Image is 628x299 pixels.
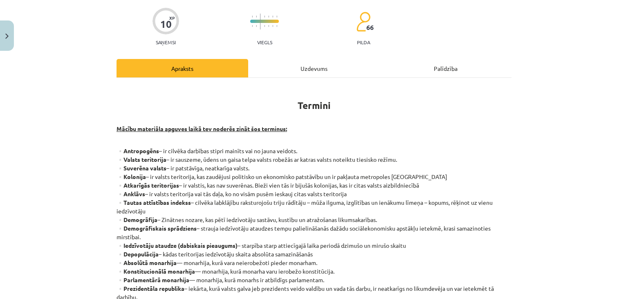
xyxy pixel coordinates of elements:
[252,25,253,27] img: icon-short-line-57e1e144782c952c97e751825c79c345078a6d821885a25fce030b3d8c18986b.svg
[268,16,269,18] img: icon-short-line-57e1e144782c952c97e751825c79c345078a6d821885a25fce030b3d8c18986b.svg
[264,25,265,27] img: icon-short-line-57e1e144782c952c97e751825c79c345078a6d821885a25fce030b3d8c18986b.svg
[117,147,159,154] strong: ▫️Antropogēns
[357,39,370,45] p: pilda
[117,199,191,206] strong: ▫️Tautas attīstības indekss
[117,173,146,180] strong: ▫️Kolonija
[272,25,273,27] img: icon-short-line-57e1e144782c952c97e751825c79c345078a6d821885a25fce030b3d8c18986b.svg
[356,11,370,32] img: students-c634bb4e5e11cddfef0936a35e636f08e4e9abd3cc4e673bd6f9a4125e45ecb1.svg
[160,18,172,30] div: 10
[117,224,197,232] strong: ▫️Demogrāfiskais sprādziens
[117,190,145,197] strong: ▫️Anklāvs
[117,242,238,249] strong: ▫️Iedzīvotāju ataudze (dabiskais pieaugums)
[117,250,159,258] strong: ▫️Depopulācija
[366,24,374,31] span: 66
[5,34,9,39] img: icon-close-lesson-0947bae3869378f0d4975bcd49f059093ad1ed9edebbc8119c70593378902aed.svg
[117,267,195,275] strong: ▫️Konstitucionālā monarhija
[117,285,184,292] strong: ▫️Prezidentāla republika
[117,59,248,77] div: Apraksts
[117,276,189,283] strong: ▫️Parlamentārā monarhija
[298,100,331,111] strong: Termini
[276,25,277,27] img: icon-short-line-57e1e144782c952c97e751825c79c345078a6d821885a25fce030b3d8c18986b.svg
[256,25,257,27] img: icon-short-line-57e1e144782c952c97e751825c79c345078a6d821885a25fce030b3d8c18986b.svg
[276,16,277,18] img: icon-short-line-57e1e144782c952c97e751825c79c345078a6d821885a25fce030b3d8c18986b.svg
[117,164,166,172] strong: ▫️Suverēna valsts
[252,16,253,18] img: icon-short-line-57e1e144782c952c97e751825c79c345078a6d821885a25fce030b3d8c18986b.svg
[272,16,273,18] img: icon-short-line-57e1e144782c952c97e751825c79c345078a6d821885a25fce030b3d8c18986b.svg
[257,39,272,45] p: Viegls
[117,125,287,132] strong: Mācību materiāla apguves laikā tev noderēs zināt šos terminus:
[264,16,265,18] img: icon-short-line-57e1e144782c952c97e751825c79c345078a6d821885a25fce030b3d8c18986b.svg
[256,16,257,18] img: icon-short-line-57e1e144782c952c97e751825c79c345078a6d821885a25fce030b3d8c18986b.svg
[268,25,269,27] img: icon-short-line-57e1e144782c952c97e751825c79c345078a6d821885a25fce030b3d8c18986b.svg
[260,14,261,29] img: icon-long-line-d9ea69661e0d244f92f715978eff75569469978d946b2353a9bb055b3ed8787d.svg
[117,156,166,163] strong: ▫️Valsts teritorija
[117,259,177,266] strong: ▫️Absolūtā monarhija
[169,16,175,20] span: XP
[380,59,511,77] div: Palīdzība
[117,181,179,189] strong: ▫️Atkarīgās teritorijas
[153,39,179,45] p: Saņemsi
[248,59,380,77] div: Uzdevums
[117,216,157,223] strong: ▫️Demogrāfija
